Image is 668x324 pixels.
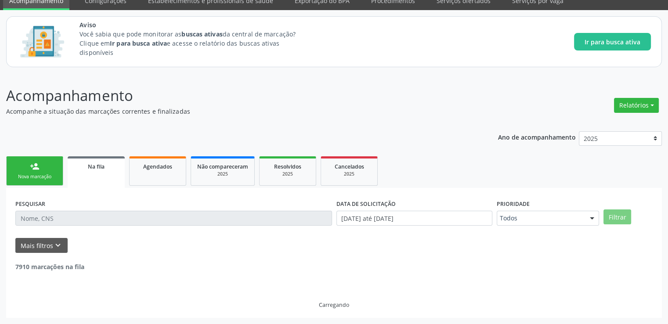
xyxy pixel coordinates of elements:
[181,30,222,38] strong: buscas ativas
[13,173,57,180] div: Nova marcação
[15,238,68,253] button: Mais filtroskeyboard_arrow_down
[6,85,465,107] p: Acompanhamento
[336,197,396,211] label: DATA DE SOLICITAÇÃO
[15,211,332,226] input: Nome, CNS
[6,107,465,116] p: Acompanhe a situação das marcações correntes e finalizadas
[498,131,576,142] p: Ano de acompanhamento
[497,197,530,211] label: Prioridade
[336,211,492,226] input: Selecione um intervalo
[88,163,105,170] span: Na fila
[79,29,312,57] p: Você sabia que pode monitorar as da central de marcação? Clique em e acesse o relatório das busca...
[79,20,312,29] span: Aviso
[603,209,631,224] button: Filtrar
[110,39,167,47] strong: Ir para busca ativa
[319,301,349,309] div: Carregando
[585,37,640,47] span: Ir para busca ativa
[17,22,67,61] img: Imagem de CalloutCard
[15,197,45,211] label: PESQUISAR
[15,263,84,271] strong: 7910 marcações na fila
[53,241,63,250] i: keyboard_arrow_down
[197,171,248,177] div: 2025
[335,163,364,170] span: Cancelados
[574,33,651,50] button: Ir para busca ativa
[143,163,172,170] span: Agendados
[274,163,301,170] span: Resolvidos
[30,162,40,171] div: person_add
[614,98,659,113] button: Relatórios
[197,163,248,170] span: Não compareceram
[266,171,310,177] div: 2025
[500,214,581,223] span: Todos
[327,171,371,177] div: 2025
